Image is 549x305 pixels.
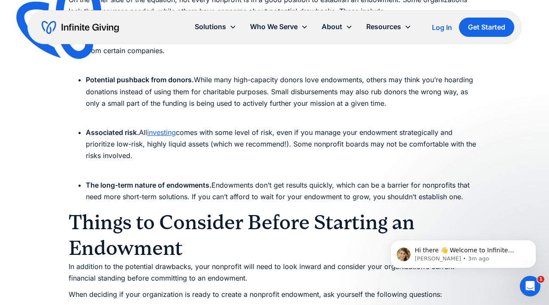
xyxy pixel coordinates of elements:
[69,289,480,300] p: When deciding if your organization is ready to create a nonprofit endowment, ask yourself the fol...
[86,181,211,189] strong: The long-term nature of endowments.
[86,179,480,203] li: Endowments don’t get results quickly, which can be a barrier for nonprofits that need more short-...
[537,276,544,283] span: 1
[322,21,342,33] div: About
[366,21,401,33] div: Resources
[377,222,549,282] iframe: Intercom notifications message
[188,18,243,36] div: Solutions
[69,209,480,261] h2: Things to Consider Before Starting an Endowment
[42,21,119,34] a: home
[86,75,194,84] strong: Potential pushback from donors.
[250,21,298,33] div: Who We Serve
[86,22,480,69] li: In recent years, endowments have come under , especially university students and . Many higher ed...
[195,21,226,33] div: Solutions
[432,22,452,33] a: Log In
[86,128,139,137] strong: Associated risk.
[86,74,480,121] li: While many high-capacity donors love endowments, others may think you’re hoarding donations inste...
[243,18,315,36] div: Who We Serve
[359,18,418,36] div: Resources
[520,276,540,296] iframe: Intercom live chat
[432,24,452,31] div: Log In
[459,18,514,37] a: Get Started
[147,128,176,137] a: investing
[315,18,359,36] div: About
[86,127,480,173] li: All comes with some level of risk, even if you manage your endowment strategically and prioritize...
[69,261,480,284] p: In addition to the potential drawbacks, your nonprofit will need to look inward and consider your...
